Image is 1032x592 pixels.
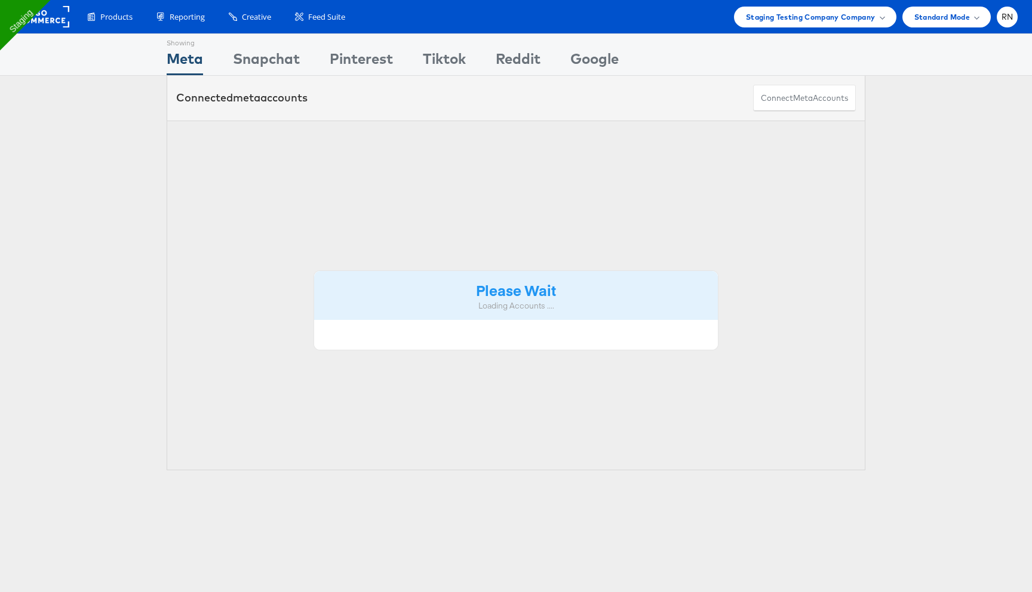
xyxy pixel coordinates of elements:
[793,92,813,104] span: meta
[330,48,393,75] div: Pinterest
[242,11,271,23] span: Creative
[914,11,970,23] span: Standard Mode
[476,280,556,300] strong: Please Wait
[746,11,876,23] span: Staging Testing Company Company
[233,91,260,104] span: meta
[423,48,466,75] div: Tiktok
[233,48,300,75] div: Snapchat
[167,34,203,48] div: Showing
[308,11,345,23] span: Feed Suite
[570,48,619,75] div: Google
[753,85,856,112] button: ConnectmetaAccounts
[323,300,709,312] div: Loading Accounts ....
[100,11,133,23] span: Products
[496,48,540,75] div: Reddit
[1002,13,1013,21] span: RN
[167,48,203,75] div: Meta
[170,11,205,23] span: Reporting
[176,90,308,106] div: Connected accounts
